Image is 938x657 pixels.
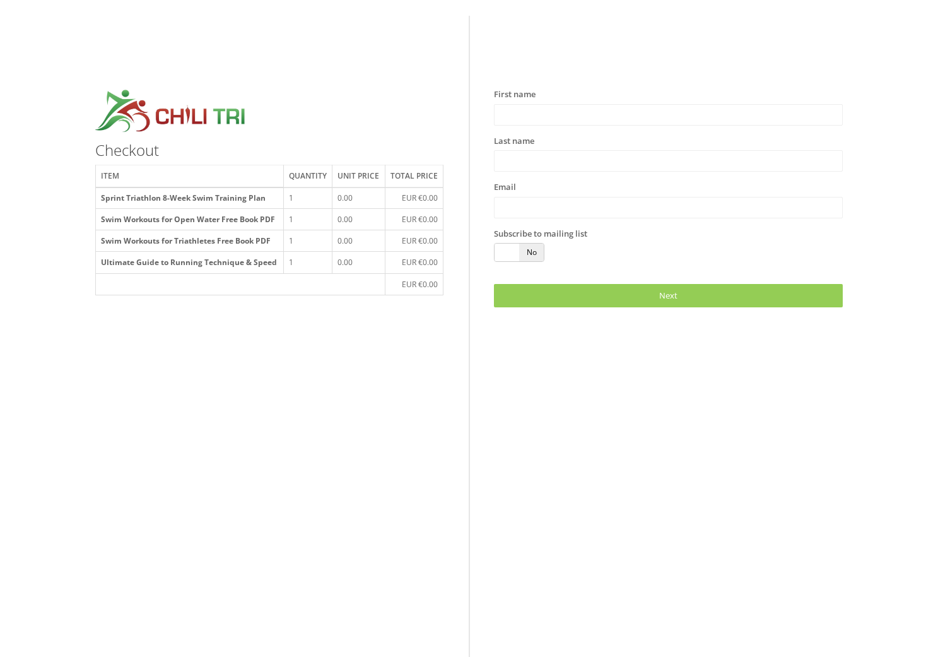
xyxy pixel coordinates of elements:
[332,187,385,209] td: 0.00
[385,273,443,295] td: EUR €0.00
[96,230,284,252] th: Swim Workouts for Triathletes Free Book PDF
[284,252,332,273] td: 1
[494,88,536,101] label: First name
[385,252,443,273] td: EUR €0.00
[96,187,284,209] th: Sprint Triathlon 8-Week Swim Training Plan
[284,187,332,209] td: 1
[95,88,245,136] img: croppedchilitri.jpg
[96,252,284,273] th: Ultimate Guide to Running Technique & Speed
[494,181,516,194] label: Email
[96,165,284,187] th: Item
[494,228,587,240] label: Subscribe to mailing list
[284,209,332,230] td: 1
[385,230,443,252] td: EUR €0.00
[494,135,534,148] label: Last name
[332,165,385,187] th: Unit price
[332,252,385,273] td: 0.00
[284,165,332,187] th: Quantity
[96,209,284,230] th: Swim Workouts for Open Water Free Book PDF
[385,165,443,187] th: Total price
[95,142,443,158] h3: Checkout
[494,284,842,307] a: Next
[284,230,332,252] td: 1
[332,209,385,230] td: 0.00
[519,244,544,261] span: No
[385,209,443,230] td: EUR €0.00
[385,187,443,209] td: EUR €0.00
[332,230,385,252] td: 0.00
